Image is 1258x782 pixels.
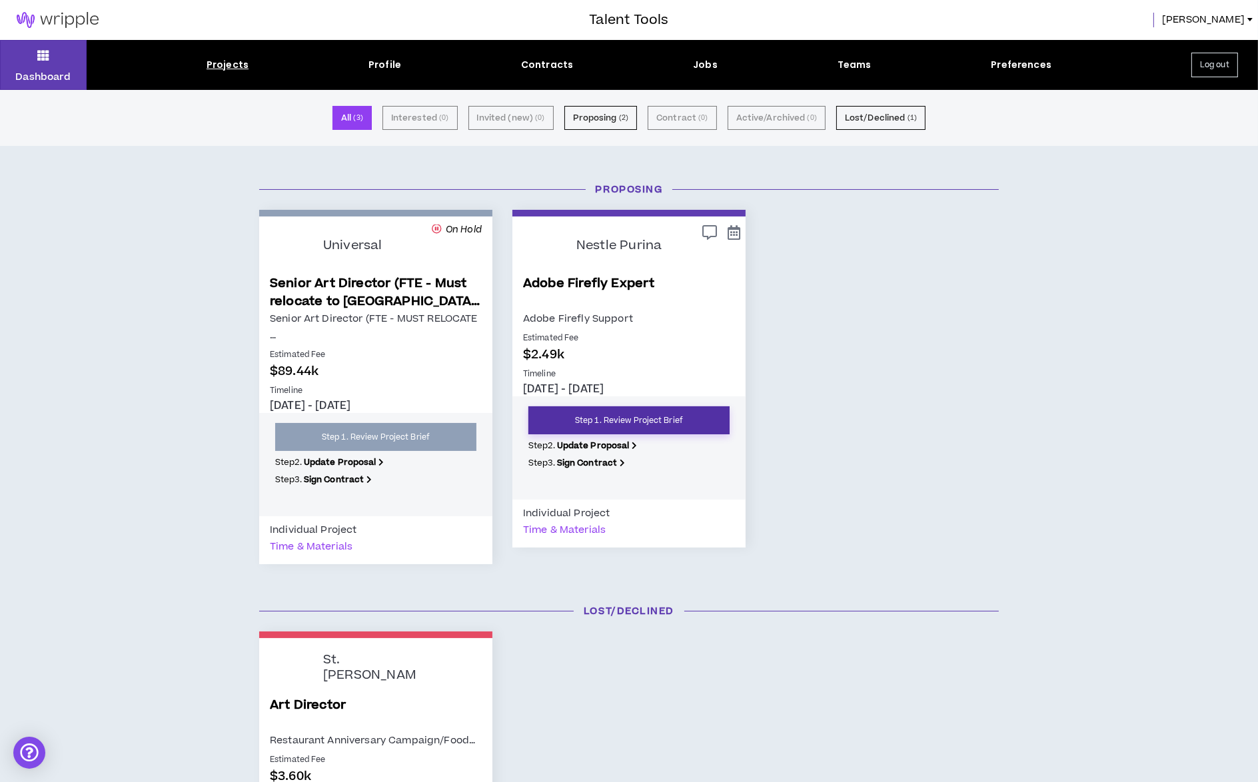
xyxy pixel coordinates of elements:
[275,474,476,486] p: Step 3 .
[270,385,482,397] p: Timeline
[528,457,730,469] p: Step 3 .
[468,106,554,130] button: Invited (new) (0)
[270,362,482,380] p: $89.44k
[728,106,826,130] button: Active/Archived (0)
[576,238,662,254] p: Nestle Purina
[523,274,735,310] a: Adobe Firefly Expert
[469,733,475,747] span: …
[270,646,313,689] img: St. John
[304,456,376,468] b: Update Proposal
[523,382,735,396] p: [DATE] - [DATE]
[589,10,668,30] h3: Talent Tools
[270,224,313,268] img: Universal
[564,106,638,130] button: Proposing (2)
[304,474,364,486] b: Sign Contract
[270,522,357,538] div: Individual Project
[270,310,482,344] p: Senior Art Director (FTE - MUST RELOCATE
[523,346,735,364] p: $2.49k
[270,274,482,310] a: Senior Art Director (FTE - Must relocate to [GEOGRAPHIC_DATA], [GEOGRAPHIC_DATA])
[1191,53,1238,77] button: Log out
[836,106,926,130] button: Lost/Declined (1)
[838,58,872,72] div: Teams
[275,456,476,468] p: Step 2 .
[908,112,917,124] small: ( 1 )
[332,106,372,130] button: All (3)
[557,440,630,452] b: Update Proposal
[270,754,482,766] p: Estimated Fee
[270,696,482,732] a: Art Director
[270,538,352,555] div: Time & Materials
[528,440,730,452] p: Step 2 .
[13,737,45,769] div: Open Intercom Messenger
[270,349,482,361] p: Estimated Fee
[523,522,606,538] div: Time & Materials
[1162,13,1245,27] span: [PERSON_NAME]
[698,112,708,124] small: ( 0 )
[808,112,817,124] small: ( 0 )
[382,106,458,130] button: Interested (0)
[270,732,482,749] p: Restaurant Anniversary Campaign/Food
[991,58,1051,72] div: Preferences
[15,70,71,84] p: Dashboard
[270,398,482,413] p: [DATE] - [DATE]
[523,505,610,522] div: Individual Project
[249,604,1009,618] h3: Lost/Declined
[523,224,566,268] img: Nestle Purina
[523,368,735,380] p: Timeline
[270,328,276,342] span: …
[557,457,618,469] b: Sign Contract
[368,58,401,72] div: Profile
[323,238,382,254] p: Universal
[353,112,362,124] small: ( 3 )
[439,112,448,124] small: ( 0 )
[648,106,716,130] button: Contract (0)
[523,310,735,327] p: Adobe Firefly Support
[535,112,544,124] small: ( 0 )
[619,112,628,124] small: ( 2 )
[249,183,1009,196] h3: Proposing
[521,58,573,72] div: Contracts
[693,58,718,72] div: Jobs
[323,653,416,683] p: St. [PERSON_NAME]
[523,332,735,344] p: Estimated Fee
[528,406,730,434] a: Step 1. Review Project Brief
[275,423,476,451] a: Step 1. Review Project Brief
